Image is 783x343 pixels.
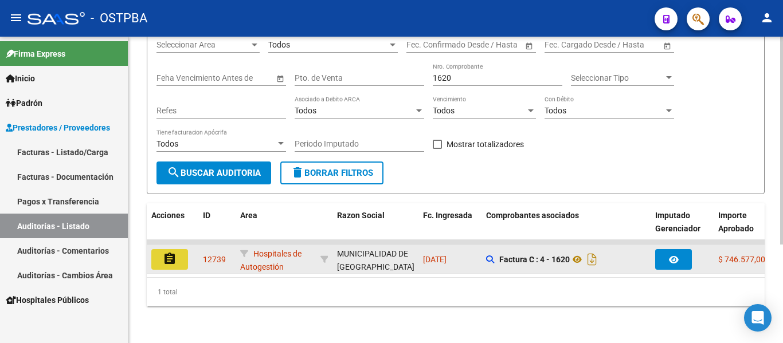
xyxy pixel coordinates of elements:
span: Fc. Ingresada [423,211,472,220]
span: Hospitales de Autogestión [240,249,302,271]
datatable-header-cell: Razon Social [332,203,418,254]
div: Open Intercom Messenger [744,304,772,332]
span: Comprobantes asociados [486,211,579,220]
input: Fecha fin [458,40,514,50]
span: $ 746.577,00 [718,255,765,264]
span: ID [203,211,210,220]
span: Padrón [6,97,42,109]
input: Fecha inicio [545,40,586,50]
div: MUNICIPALIDAD DE [GEOGRAPHIC_DATA] [337,247,414,274]
datatable-header-cell: ID [198,203,236,254]
datatable-header-cell: Area [236,203,316,254]
span: Hospitales Públicos [6,294,89,306]
span: Borrar Filtros [291,168,373,178]
span: Inicio [6,72,35,85]
mat-icon: search [167,165,181,179]
span: Todos [156,139,178,148]
input: Fecha fin [596,40,652,50]
span: Todos [545,106,566,115]
span: Firma Express [6,48,65,60]
span: Todos [295,106,316,115]
button: Buscar Auditoria [156,161,271,184]
button: Borrar Filtros [280,161,383,184]
span: Importe Aprobado [718,211,754,233]
span: 12739 [203,255,226,264]
span: Todos [433,106,455,115]
span: Seleccionar Area [156,40,249,50]
i: Descargar documento [585,250,600,269]
span: Mostrar totalizadores [447,137,524,151]
div: - 30999004144 [337,247,414,271]
span: Area [240,211,257,220]
span: Imputado Gerenciador [655,211,700,233]
span: Seleccionar Tipo [571,73,664,83]
div: 1 total [147,278,765,306]
span: Buscar Auditoria [167,168,261,178]
span: Razon Social [337,211,385,220]
span: Acciones [151,211,185,220]
button: Open calendar [523,40,535,52]
datatable-header-cell: Fc. Ingresada [418,203,481,254]
datatable-header-cell: Importe Aprobado [714,203,777,254]
button: Open calendar [274,72,286,84]
strong: Factura C : 4 - 1620 [499,255,570,264]
span: Todos [268,40,290,49]
mat-icon: menu [9,11,23,25]
input: Fecha inicio [406,40,448,50]
datatable-header-cell: Comprobantes asociados [481,203,651,254]
span: - OSTPBA [91,6,147,31]
mat-icon: assignment [163,252,177,266]
button: Open calendar [661,40,673,52]
datatable-header-cell: Imputado Gerenciador [651,203,714,254]
mat-icon: person [760,11,774,25]
datatable-header-cell: Acciones [147,203,198,254]
span: [DATE] [423,255,447,264]
span: Prestadores / Proveedores [6,121,110,134]
mat-icon: delete [291,165,304,179]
